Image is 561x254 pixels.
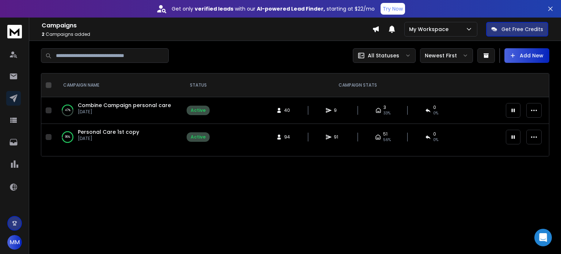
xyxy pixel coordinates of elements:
[504,48,549,63] button: Add New
[433,137,438,143] span: 0 %
[191,134,206,140] div: Active
[191,107,206,113] div: Active
[284,107,291,113] span: 40
[534,229,552,246] div: Open Intercom Messenger
[54,124,182,151] td: 96%Personal Care 1st copy[DATE]
[381,3,405,15] button: Try Now
[383,131,388,137] span: 51
[501,26,543,33] p: Get Free Credits
[172,5,375,12] p: Get only with our starting at $22/mo
[486,22,548,37] button: Get Free Credits
[65,107,70,114] p: 47 %
[383,105,386,110] span: 3
[284,134,291,140] span: 94
[42,21,372,30] h1: Campaigns
[409,26,451,33] p: My Workspace
[433,110,438,116] span: 0 %
[433,131,436,137] span: 0
[78,102,171,109] a: Combine Campaign personal care
[65,133,70,141] p: 96 %
[383,110,390,116] span: 33 %
[78,109,171,115] p: [DATE]
[433,105,436,110] span: 0
[42,31,45,37] span: 2
[78,128,139,136] a: Personal Care 1st copy
[195,5,233,12] strong: verified leads
[7,235,22,250] button: MM
[383,5,403,12] p: Try Now
[54,97,182,124] td: 47%Combine Campaign personal care[DATE]
[420,48,473,63] button: Newest First
[334,107,341,113] span: 9
[368,52,399,59] p: All Statuses
[182,73,214,97] th: STATUS
[78,136,139,141] p: [DATE]
[383,137,391,143] span: 56 %
[214,73,501,97] th: CAMPAIGN STATS
[54,73,182,97] th: CAMPAIGN NAME
[7,25,22,38] img: logo
[42,31,372,37] p: Campaigns added
[257,5,325,12] strong: AI-powered Lead Finder,
[334,134,341,140] span: 91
